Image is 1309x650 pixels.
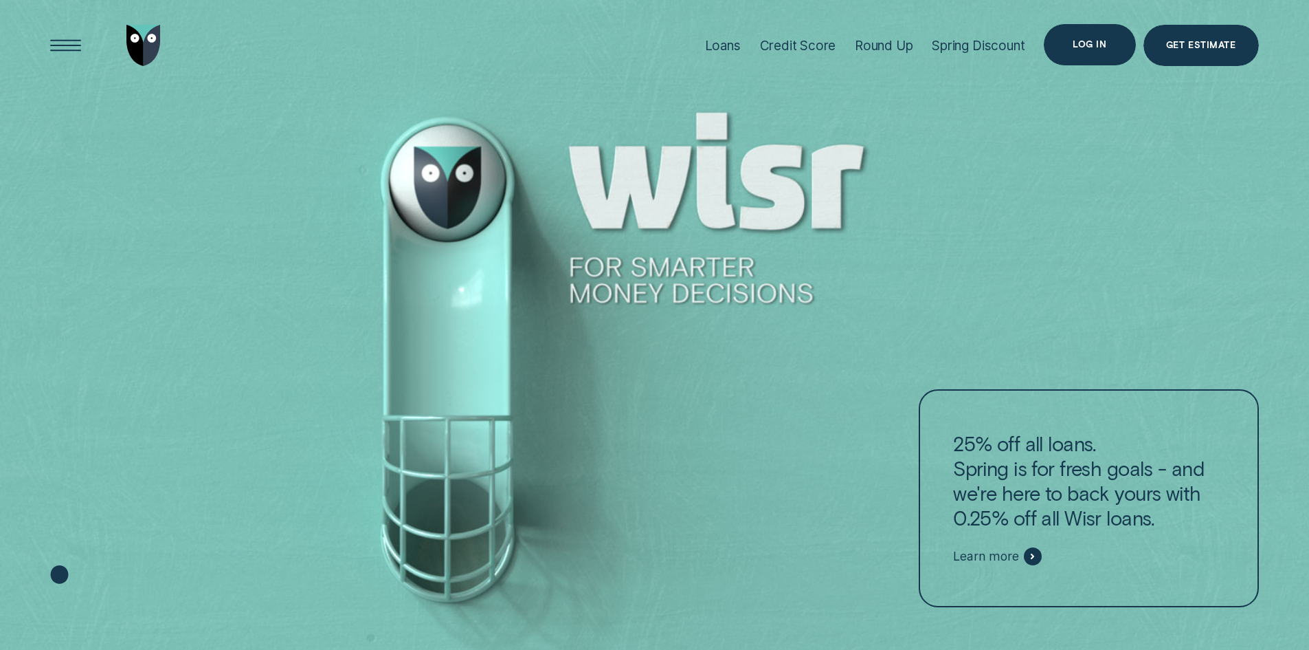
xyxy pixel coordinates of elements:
button: Open Menu [45,25,87,66]
div: Credit Score [760,38,836,54]
a: 25% off all loans.Spring is for fresh goals - and we're here to back yours with 0.25% off all Wis... [919,389,1258,608]
img: Wisr [126,25,161,66]
div: Spring Discount [932,38,1025,54]
button: Log in [1044,24,1135,65]
span: Learn more [953,549,1018,564]
a: Get Estimate [1143,25,1259,66]
div: Round Up [855,38,913,54]
p: 25% off all loans. Spring is for fresh goals - and we're here to back yours with 0.25% off all Wi... [953,431,1224,530]
div: Log in [1073,41,1106,49]
div: Loans [705,38,741,54]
